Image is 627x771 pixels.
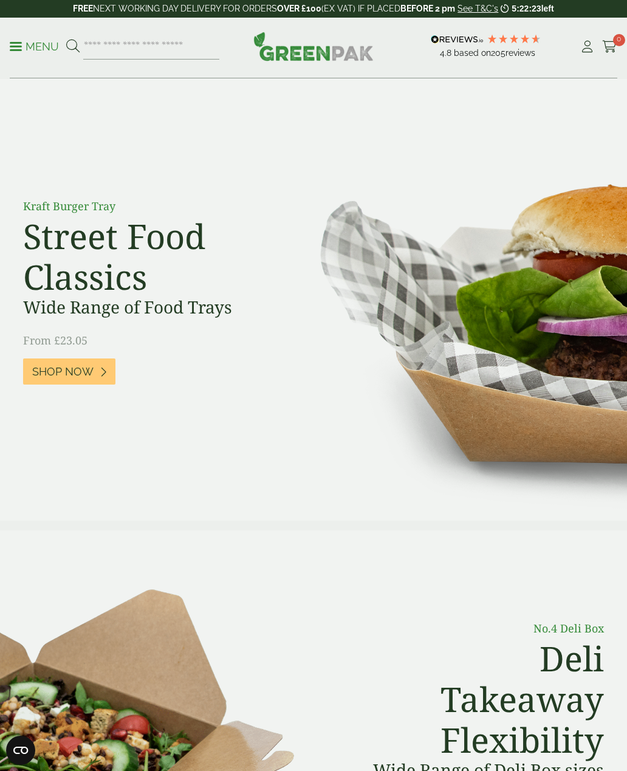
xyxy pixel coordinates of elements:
button: Open CMP widget [6,736,35,765]
i: Cart [602,41,617,53]
span: Based on [454,48,491,58]
a: 0 [602,38,617,56]
span: 205 [491,48,505,58]
a: Shop Now [23,358,115,385]
p: Menu [10,39,59,54]
span: 0 [613,34,625,46]
a: See T&C's [457,4,498,13]
span: Shop Now [32,365,94,379]
i: My Account [580,41,595,53]
img: GreenPak Supplies [253,32,374,61]
a: Menu [10,39,59,52]
span: From £23.05 [23,333,87,348]
span: left [541,4,554,13]
h2: Deli Takeaway Flexibility [373,638,604,761]
strong: OVER £100 [277,4,321,13]
h3: Wide Range of Food Trays [23,297,296,318]
span: 4.8 [440,48,454,58]
strong: BEFORE 2 pm [400,4,455,13]
strong: FREE [73,4,93,13]
span: reviews [505,48,535,58]
span: 5:22:23 [512,4,541,13]
img: REVIEWS.io [431,35,484,44]
p: No.4 Deli Box [373,620,604,637]
img: Street Food Classics [282,79,627,521]
h2: Street Food Classics [23,216,296,297]
p: Kraft Burger Tray [23,198,296,214]
div: 4.79 Stars [487,33,541,44]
